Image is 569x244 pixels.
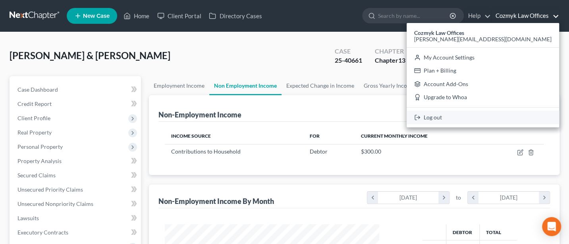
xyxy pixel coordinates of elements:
[158,110,241,119] div: Non-Employment Income
[17,229,68,236] span: Executory Contracts
[120,9,153,23] a: Home
[456,194,461,202] span: to
[378,192,439,204] div: [DATE]
[542,217,561,236] div: Open Intercom Messenger
[492,9,559,23] a: Cozmyk Law Offices
[309,148,327,155] span: Debtor
[335,47,362,56] div: Case
[407,91,559,104] a: Upgrade to Whoa
[11,83,141,97] a: Case Dashboard
[11,211,141,225] a: Lawsuits
[414,36,552,42] span: [PERSON_NAME][EMAIL_ADDRESS][DOMAIN_NAME]
[309,133,319,139] span: For
[478,192,539,204] div: [DATE]
[153,9,205,23] a: Client Portal
[407,77,559,91] a: Account Add-Ons
[17,100,52,107] span: Credit Report
[335,56,362,65] div: 25-40661
[209,76,282,95] a: Non Employment Income
[282,76,359,95] a: Expected Change in Income
[407,64,559,77] a: Plan + Billing
[438,192,449,204] i: chevron_right
[375,47,405,56] div: Chapter
[407,111,559,124] a: Log out
[17,158,62,164] span: Property Analysis
[375,56,405,65] div: Chapter
[407,51,559,64] a: My Account Settings
[361,133,428,139] span: Current Monthly Income
[11,168,141,183] a: Secured Claims
[158,196,274,206] div: Non-Employment Income By Month
[17,115,50,121] span: Client Profile
[361,148,381,155] span: $300.00
[407,23,559,127] div: Cozmyk Law Offices
[205,9,266,23] a: Directory Cases
[11,183,141,197] a: Unsecured Priority Claims
[479,224,517,240] th: Total
[17,200,93,207] span: Unsecured Nonpriority Claims
[414,29,464,36] strong: Cozmyk Law Offices
[11,225,141,240] a: Executory Contracts
[367,192,378,204] i: chevron_left
[11,154,141,168] a: Property Analysis
[17,143,63,150] span: Personal Property
[464,9,491,23] a: Help
[378,8,451,23] input: Search by name...
[149,76,209,95] a: Employment Income
[446,224,479,240] th: Debtor
[11,97,141,111] a: Credit Report
[539,192,550,204] i: chevron_right
[10,50,170,61] span: [PERSON_NAME] & [PERSON_NAME]
[398,56,405,64] span: 13
[17,186,83,193] span: Unsecured Priority Claims
[11,197,141,211] a: Unsecured Nonpriority Claims
[17,215,39,221] span: Lawsuits
[171,133,211,139] span: Income Source
[359,76,419,95] a: Gross Yearly Income
[17,172,56,179] span: Secured Claims
[83,13,110,19] span: New Case
[17,86,58,93] span: Case Dashboard
[171,148,241,155] span: Contributions to Household
[17,129,52,136] span: Real Property
[468,192,478,204] i: chevron_left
